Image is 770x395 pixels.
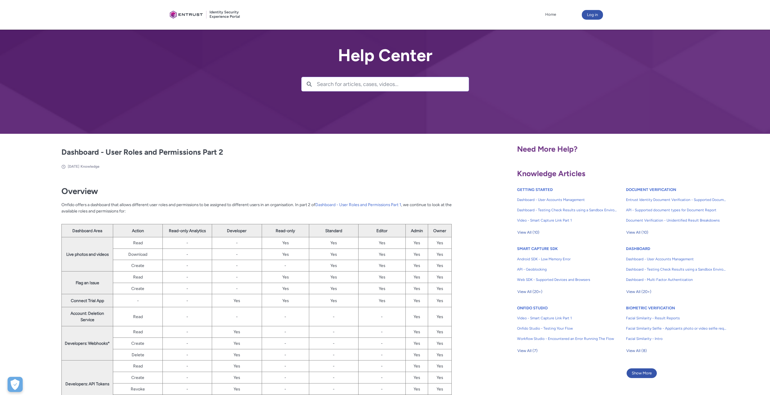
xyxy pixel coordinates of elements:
[376,228,388,233] strong: Editor
[262,283,309,294] td: Yes
[428,271,452,283] td: Yes
[302,77,317,91] button: Search
[113,349,162,360] td: Delete
[517,197,618,202] span: Dashboard - User Accounts Management
[428,237,452,249] td: Yes
[517,246,558,251] a: SMART CAPTURE SDK
[325,228,342,233] strong: Standard
[358,237,405,249] td: Yes
[405,294,428,307] td: Yes
[405,372,428,383] td: Yes
[626,228,648,237] span: View All (10)
[132,228,144,233] strong: Action
[162,349,212,360] td: -
[71,298,104,303] strong: Connect Trial App
[61,186,98,196] strong: Overview
[162,360,212,372] td: -
[428,294,452,307] td: Yes
[517,205,618,215] a: Dashboard - Testing Check Results using a Sandbox Environment
[80,164,100,169] li: Knowledge
[405,237,428,249] td: Yes
[428,307,452,326] td: Yes
[626,334,726,344] a: Facial Similarity - Intro
[262,360,309,372] td: -
[517,275,618,285] a: Web SDK - Supported Devices and Browsers
[627,368,657,378] button: Show More
[162,283,212,294] td: -
[517,336,618,341] span: Workflow Studio - Encountered an Error Running The Flow
[626,256,726,262] span: Dashboard - User Accounts Management
[517,346,538,355] span: View All (7)
[517,277,618,282] span: Web SDK - Supported Devices and Browsers
[358,326,405,338] td: -
[428,260,452,272] td: Yes
[428,372,452,383] td: Yes
[358,294,405,307] td: Yes
[212,349,262,360] td: Yes
[162,307,212,326] td: -
[113,260,162,272] td: Create
[113,383,162,395] td: Revoke
[428,337,452,349] td: Yes
[162,294,212,307] td: -
[169,228,206,233] strong: Read-only Analytics
[262,249,309,260] td: Yes
[262,294,309,307] td: Yes
[113,360,162,372] td: Read
[626,207,726,213] span: API - Supported document types for Document Report
[626,287,652,297] button: View All (20+)
[626,326,726,331] span: Facial Similarity Selfie - Applicants photo or video selfie requirements
[162,383,212,395] td: -
[428,360,452,372] td: Yes
[8,377,23,392] button: Open Preferences
[162,260,212,272] td: -
[309,337,358,349] td: -
[517,207,618,213] span: Dashboard - Testing Check Results using a Sandbox Environment
[517,228,540,237] button: View All (10)
[626,346,647,356] button: View All (8)
[262,337,309,349] td: -
[61,146,452,158] h2: Dashboard - User Roles and Permissions Part 2
[405,337,428,349] td: Yes
[113,271,162,283] td: Read
[411,228,423,233] strong: Admin
[626,275,726,285] a: Dashboard - Multi Factor Authentication
[309,271,358,283] td: Yes
[358,372,405,383] td: -
[428,283,452,294] td: Yes
[626,336,726,341] span: Facial Similarity - Intro
[626,313,726,323] a: Facial Similarity - Result Reports
[626,306,675,310] a: BIOMETRIC VERIFICATION
[309,294,358,307] td: Yes
[309,349,358,360] td: -
[358,383,405,395] td: -
[113,237,162,249] td: Read
[276,228,295,233] strong: Read-only
[405,383,428,395] td: Yes
[227,228,247,233] strong: Developer
[626,218,726,223] span: Document Verification - Unidentified Result Breakdowns
[309,307,358,326] td: -
[517,256,618,262] span: Android SDK - Low Memory Error
[262,237,309,249] td: Yes
[517,218,618,223] span: Video - Smart Capture Link Part 1
[626,205,726,215] a: API - Supported document types for Document Report
[626,215,726,225] a: Document Verification - Unidentified Result Breakdowns
[662,255,770,395] iframe: Qualified Messenger
[8,377,23,392] div: Cookie Preferences
[626,264,726,275] a: Dashboard - Testing Check Results using a Sandbox Environment
[70,311,104,322] strong: Account: Deletion Service
[517,334,618,344] a: Workflow Studio - Encountered an Error Running The Flow
[113,283,162,294] td: Create
[517,254,618,264] a: Android SDK - Low Memory Error
[626,254,726,264] a: Dashboard - User Accounts Management
[517,264,618,275] a: API - Geoblocking
[433,228,446,233] strong: Owner
[405,260,428,272] td: Yes
[517,306,548,310] a: ONFIDO STUDIO
[517,287,543,297] button: View All (20+)
[65,341,110,346] strong: Developers: Webhooks*
[309,372,358,383] td: -
[358,271,405,283] td: Yes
